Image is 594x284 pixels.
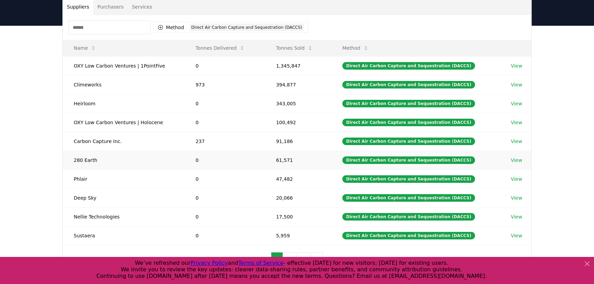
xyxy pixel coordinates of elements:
button: 4 [311,252,323,266]
div: Direct Air Carbon Capture and Sequestration (DACCS) [342,62,475,70]
td: 0 [185,56,265,75]
td: 0 [185,226,265,245]
td: 280 Earth [63,151,185,169]
div: Direct Air Carbon Capture and Sequestration (DACCS) [342,119,475,126]
a: View [511,62,522,69]
td: Deep Sky [63,188,185,207]
td: 0 [185,207,265,226]
a: View [511,176,522,182]
button: Method [337,41,374,55]
td: 0 [185,94,265,113]
div: Direct Air Carbon Capture and Sequestration (DACCS) [342,138,475,145]
td: 973 [185,75,265,94]
td: 61,571 [265,151,331,169]
td: Carbon Capture Inc. [63,132,185,151]
td: 343,005 [265,94,331,113]
td: Phlair [63,169,185,188]
div: Direct Air Carbon Capture and Sequestration (DACCS) [342,156,475,164]
td: 100,492 [265,113,331,132]
button: next page [324,252,336,266]
div: Direct Air Carbon Capture and Sequestration (DACCS) [190,24,304,31]
td: 20,066 [265,188,331,207]
div: Direct Air Carbon Capture and Sequestration (DACCS) [342,232,475,239]
a: View [511,138,522,145]
td: 1,345,847 [265,56,331,75]
a: View [511,100,522,107]
td: OXY Low Carbon Ventures | Holocene [63,113,185,132]
a: View [511,119,522,126]
td: 0 [185,188,265,207]
a: View [511,81,522,88]
div: Direct Air Carbon Capture and Sequestration (DACCS) [342,194,475,202]
button: 1 [271,252,283,266]
button: Tonnes Delivered [190,41,250,55]
td: 0 [185,169,265,188]
td: 47,482 [265,169,331,188]
td: Climeworks [63,75,185,94]
div: Direct Air Carbon Capture and Sequestration (DACCS) [342,213,475,221]
a: View [511,157,522,164]
div: Direct Air Carbon Capture and Sequestration (DACCS) [342,100,475,107]
td: Nellie Technologies [63,207,185,226]
button: MethodDirect Air Carbon Capture and Sequestration (DACCS) [153,22,308,33]
a: View [511,232,522,239]
td: 237 [185,132,265,151]
a: View [511,194,522,201]
div: Direct Air Carbon Capture and Sequestration (DACCS) [342,81,475,88]
button: 3 [298,252,310,266]
button: Tonnes Sold [271,41,318,55]
button: Name [68,41,102,55]
td: 5,959 [265,226,331,245]
td: Heirloom [63,94,185,113]
td: Sustaera [63,226,185,245]
button: 2 [284,252,296,266]
td: 91,186 [265,132,331,151]
a: View [511,213,522,220]
td: 17,500 [265,207,331,226]
td: 0 [185,113,265,132]
td: 394,877 [265,75,331,94]
td: 0 [185,151,265,169]
td: OXY Low Carbon Ventures | 1PointFive [63,56,185,75]
div: Direct Air Carbon Capture and Sequestration (DACCS) [342,175,475,183]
